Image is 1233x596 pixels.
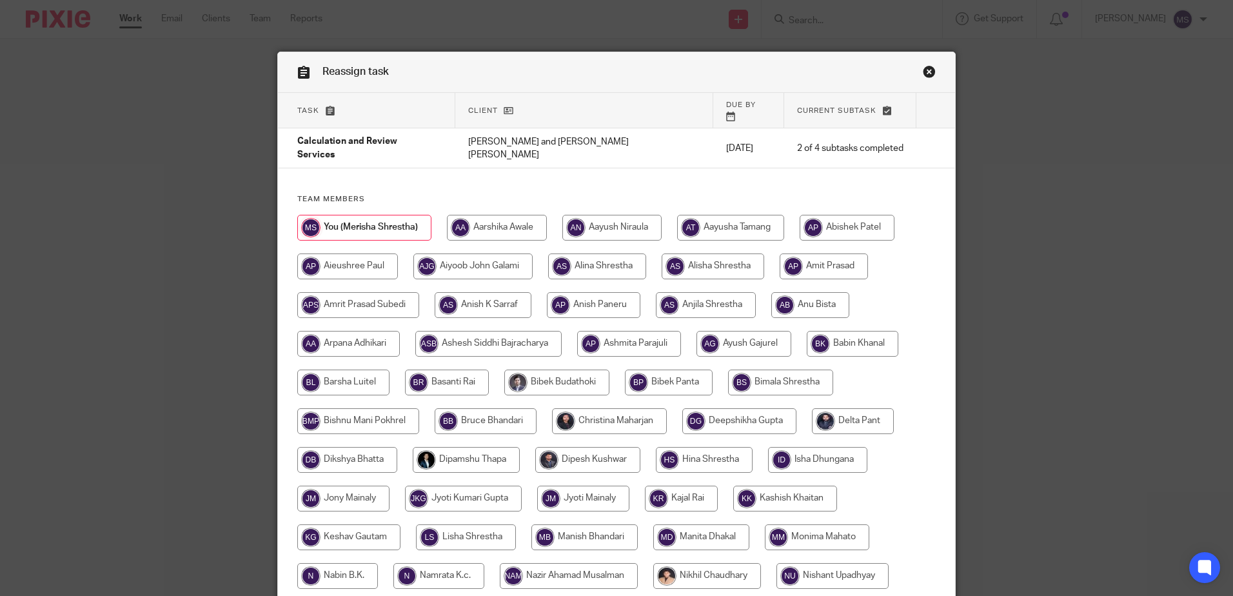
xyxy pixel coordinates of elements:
p: [DATE] [726,142,771,155]
td: 2 of 4 subtasks completed [784,128,916,168]
span: Client [468,107,498,114]
span: Due by [726,101,756,108]
span: Reassign task [322,66,389,77]
span: Calculation and Review Services [297,137,397,160]
a: Close this dialog window [923,65,936,83]
p: [PERSON_NAME] and [PERSON_NAME] [PERSON_NAME] [468,135,700,162]
h4: Team members [297,194,936,204]
span: Task [297,107,319,114]
span: Current subtask [797,107,876,114]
